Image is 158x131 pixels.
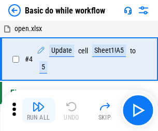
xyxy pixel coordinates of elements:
div: Sheet1!A5 [92,45,126,57]
button: Run All [22,98,55,123]
div: Run All [27,114,50,121]
img: Main button [130,102,146,119]
img: Skip [98,100,111,113]
div: Update [49,45,74,57]
span: open.xlsx [15,24,42,33]
img: Back [8,4,21,17]
button: Skip [88,98,121,123]
img: Support [124,6,132,14]
div: Skip [98,114,111,121]
div: Basic do while workflow [25,6,105,16]
div: to [130,47,136,55]
div: cell [78,47,88,55]
img: Run All [32,100,45,113]
div: 5 [39,61,47,74]
img: Settings menu [137,4,150,17]
span: # 4 [25,55,33,63]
